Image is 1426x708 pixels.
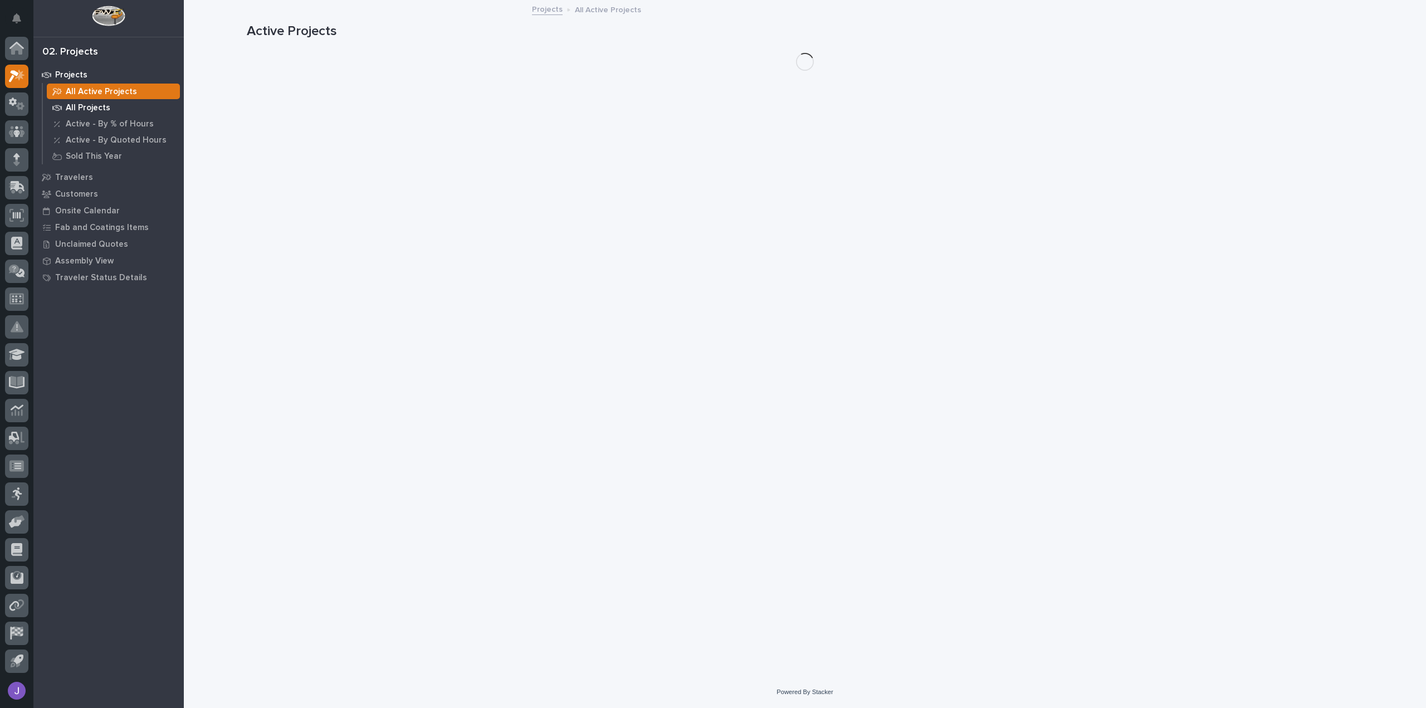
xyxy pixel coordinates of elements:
a: Active - By Quoted Hours [43,132,184,148]
p: Onsite Calendar [55,206,120,216]
p: Fab and Coatings Items [55,223,149,233]
div: Notifications [14,13,28,31]
a: Projects [33,66,184,83]
a: Projects [532,2,563,15]
button: Notifications [5,7,28,30]
p: Projects [55,70,87,80]
div: 02. Projects [42,46,98,58]
a: Customers [33,185,184,202]
a: Assembly View [33,252,184,269]
p: Travelers [55,173,93,183]
a: All Projects [43,100,184,115]
p: Customers [55,189,98,199]
button: users-avatar [5,679,28,702]
p: Assembly View [55,256,114,266]
p: Active - By Quoted Hours [66,135,167,145]
p: All Active Projects [66,87,137,97]
a: Onsite Calendar [33,202,184,219]
a: All Active Projects [43,84,184,99]
a: Fab and Coatings Items [33,219,184,236]
a: Traveler Status Details [33,269,184,286]
a: Unclaimed Quotes [33,236,184,252]
a: Active - By % of Hours [43,116,184,131]
h1: Active Projects [247,23,1364,40]
p: All Active Projects [575,3,641,15]
a: Travelers [33,169,184,185]
p: Active - By % of Hours [66,119,154,129]
p: Sold This Year [66,152,122,162]
a: Powered By Stacker [777,689,833,695]
p: Traveler Status Details [55,273,147,283]
p: All Projects [66,103,110,113]
a: Sold This Year [43,148,184,164]
p: Unclaimed Quotes [55,240,128,250]
img: Workspace Logo [92,6,125,26]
